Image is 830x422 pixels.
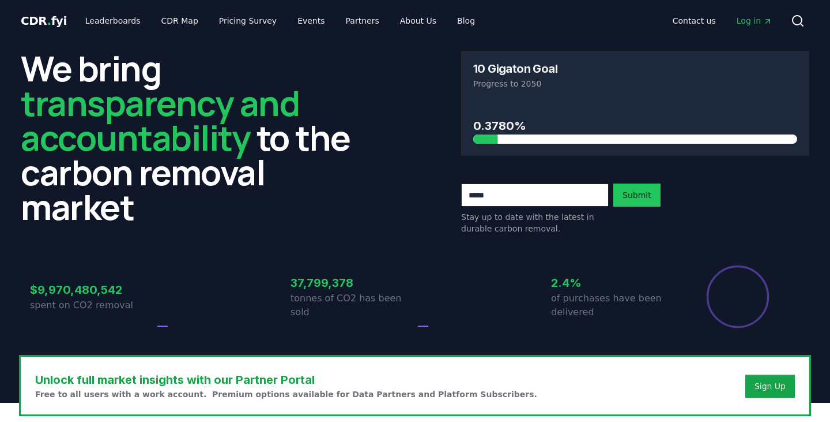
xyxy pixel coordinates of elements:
a: CDR Map [152,10,207,31]
span: . [47,14,51,28]
a: Log in [727,10,782,31]
a: CDR.fyi [21,13,67,29]
nav: Main [76,10,484,31]
a: Sign Up [754,380,786,392]
span: Log in [737,15,772,27]
div: Percentage of sales delivered [705,264,770,329]
button: Submit [613,184,661,207]
span: transparency and accountability [21,79,299,161]
a: Events [288,10,334,31]
p: tonnes of CO2 has been sold [290,292,415,319]
h2: We bring to the carbon removal market [21,51,369,224]
h3: 2.4% [551,274,676,292]
p: Progress to 2050 [473,78,797,89]
nav: Main [663,10,782,31]
a: Blog [448,10,484,31]
p: Free to all users with a work account. Premium options available for Data Partners and Platform S... [35,389,537,400]
p: of purchases have been delivered [551,292,676,319]
button: Sign Up [745,375,795,398]
h3: Unlock full market insights with our Partner Portal [35,371,537,389]
p: Stay up to date with the latest in durable carbon removal. [461,211,609,234]
a: Leaderboards [76,10,150,31]
h3: 10 Gigaton Goal [473,63,557,74]
a: Contact us [663,10,725,31]
h3: $9,970,480,542 [30,281,154,298]
h3: 0.3780% [473,117,797,135]
span: CDR fyi [21,14,67,28]
a: About Us [391,10,446,31]
p: spent on CO2 removal [30,298,154,312]
a: Pricing Survey [210,10,286,31]
a: Partners [337,10,388,31]
h3: 37,799,378 [290,274,415,292]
